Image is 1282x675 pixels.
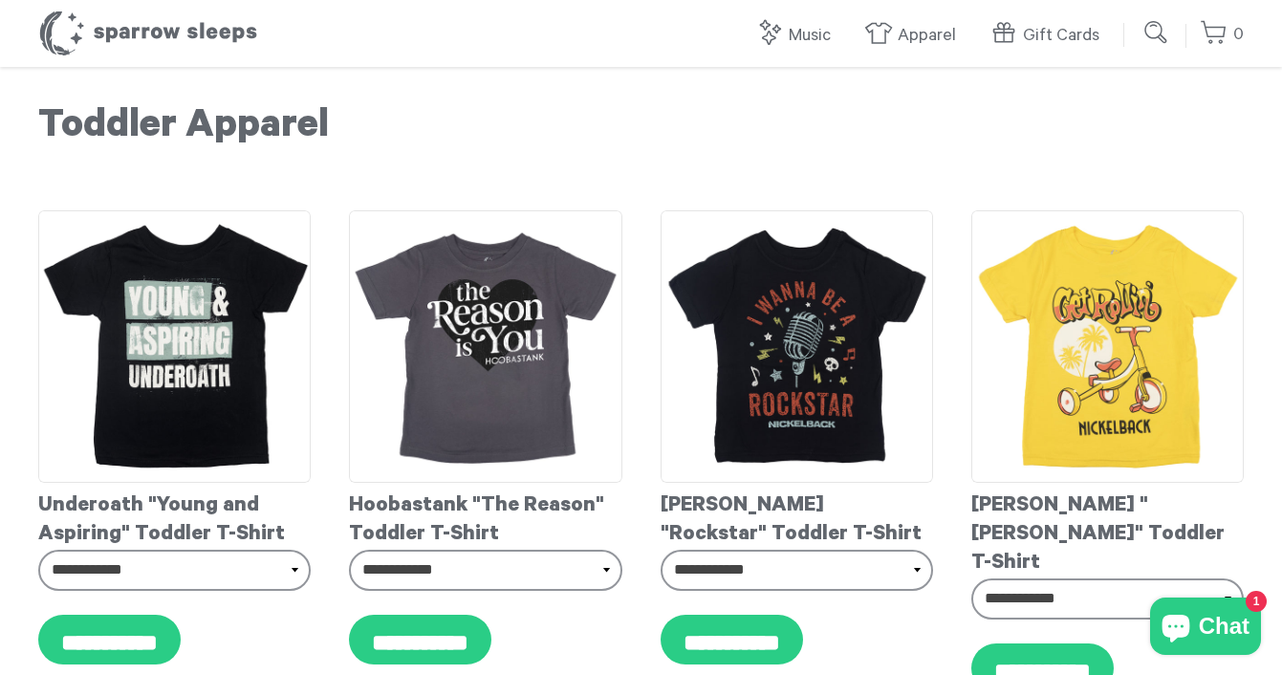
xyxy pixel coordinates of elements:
[971,483,1244,578] div: [PERSON_NAME] "[PERSON_NAME]" Toddler T-Shirt
[971,210,1244,483] img: Nickelback-GetRollinToddlerT-shirt_grande.jpg
[38,210,311,483] img: Underoath-ToddlerT-shirt_e78959a8-87e6-4113-b351-bbb82bfaa7ef_grande.jpg
[38,105,1244,153] h1: Toddler Apparel
[864,15,966,56] a: Apparel
[38,483,311,550] div: Underoath "Young and Aspiring" Toddler T-Shirt
[661,483,933,550] div: [PERSON_NAME] "Rockstar" Toddler T-Shirt
[755,15,840,56] a: Music
[349,483,621,550] div: Hoobastank "The Reason" Toddler T-Shirt
[1144,598,1267,660] inbox-online-store-chat: Shopify online store chat
[349,210,621,483] img: Hoobastank-TheReasonToddlerT-shirt_grande.jpg
[38,10,258,57] h1: Sparrow Sleeps
[1138,13,1176,52] input: Submit
[1200,14,1244,55] a: 0
[989,15,1109,56] a: Gift Cards
[661,210,933,483] img: Nickelback-RockstarToddlerT-shirt_grande.jpg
